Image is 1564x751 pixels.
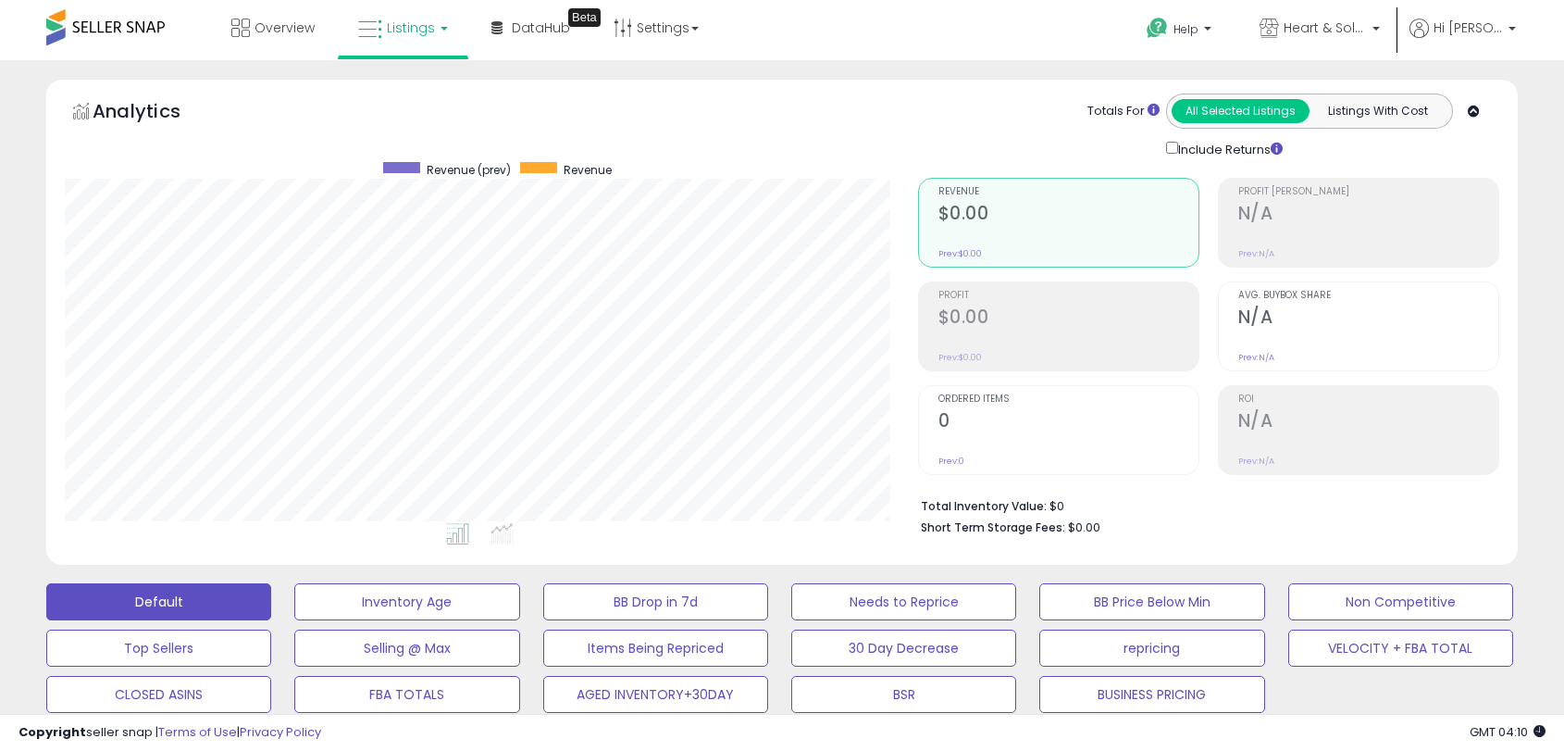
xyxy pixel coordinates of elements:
[46,583,271,620] button: Default
[938,456,964,467] small: Prev: 0
[1152,138,1305,159] div: Include Returns
[1039,676,1264,713] button: BUSINESS PRICING
[1284,19,1367,37] span: Heart & Sole Trading
[1238,291,1498,301] span: Avg. Buybox Share
[1173,21,1198,37] span: Help
[1087,103,1160,120] div: Totals For
[1470,723,1545,741] span: 2025-10-13 04:10 GMT
[1288,583,1513,620] button: Non Competitive
[1238,352,1274,363] small: Prev: N/A
[1132,3,1230,60] a: Help
[1288,630,1513,667] button: VELOCITY + FBA TOTAL
[1238,248,1274,259] small: Prev: N/A
[1238,307,1498,332] h2: N/A
[19,724,321,742] div: seller snap | |
[1238,394,1498,405] span: ROI
[921,498,1047,514] b: Total Inventory Value:
[938,394,1198,405] span: Ordered Items
[1146,17,1169,40] i: Get Help
[921,494,1485,516] li: $0
[791,676,1016,713] button: BSR
[294,630,519,667] button: Selling @ Max
[938,307,1198,332] h2: $0.00
[93,98,217,129] h5: Analytics
[254,19,315,37] span: Overview
[1409,19,1516,60] a: Hi [PERSON_NAME]
[387,19,435,37] span: Listings
[938,352,982,363] small: Prev: $0.00
[1238,410,1498,435] h2: N/A
[294,583,519,620] button: Inventory Age
[543,583,768,620] button: BB Drop in 7d
[791,583,1016,620] button: Needs to Reprice
[543,676,768,713] button: AGED INVENTORY+30DAY
[19,723,86,741] strong: Copyright
[1238,187,1498,197] span: Profit [PERSON_NAME]
[938,410,1198,435] h2: 0
[46,630,271,667] button: Top Sellers
[791,630,1016,667] button: 30 Day Decrease
[1068,519,1100,536] span: $0.00
[1039,630,1264,667] button: repricing
[568,8,601,27] div: Tooltip anchor
[543,630,768,667] button: Items Being Repriced
[158,723,237,741] a: Terms of Use
[938,187,1198,197] span: Revenue
[1039,583,1264,620] button: BB Price Below Min
[46,676,271,713] button: CLOSED ASINS
[427,162,511,178] span: Revenue (prev)
[1309,99,1446,123] button: Listings With Cost
[512,19,570,37] span: DataHub
[240,723,321,741] a: Privacy Policy
[938,248,982,259] small: Prev: $0.00
[1238,203,1498,228] h2: N/A
[294,676,519,713] button: FBA TOTALS
[564,162,612,178] span: Revenue
[1238,456,1274,467] small: Prev: N/A
[1172,99,1310,123] button: All Selected Listings
[1434,19,1503,37] span: Hi [PERSON_NAME]
[938,291,1198,301] span: Profit
[921,519,1065,535] b: Short Term Storage Fees:
[938,203,1198,228] h2: $0.00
